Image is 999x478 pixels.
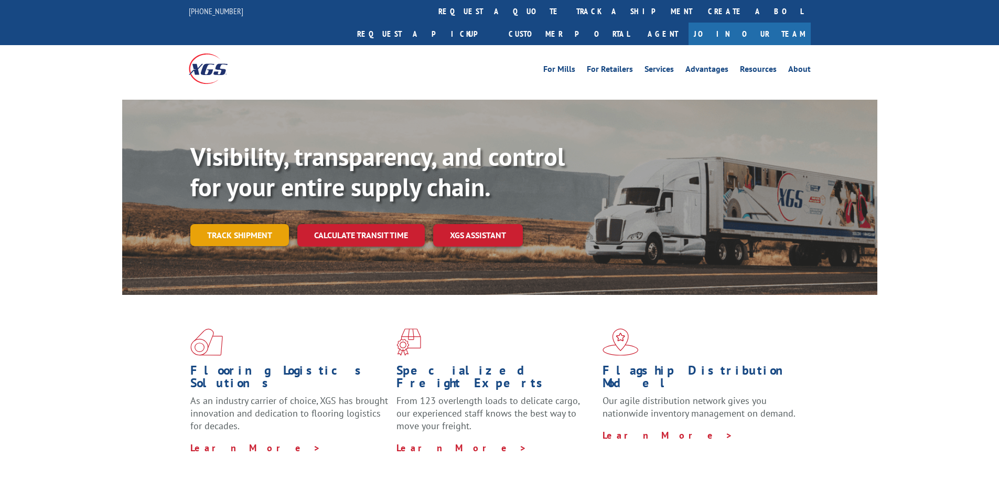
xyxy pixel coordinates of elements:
[685,65,728,77] a: Advantages
[190,364,389,395] h1: Flooring Logistics Solutions
[190,140,565,203] b: Visibility, transparency, and control for your entire supply chain.
[190,442,321,454] a: Learn More >
[603,328,639,356] img: xgs-icon-flagship-distribution-model-red
[190,224,289,246] a: Track shipment
[349,23,501,45] a: Request a pickup
[396,442,527,454] a: Learn More >
[189,6,243,16] a: [PHONE_NUMBER]
[603,429,733,441] a: Learn More >
[190,328,223,356] img: xgs-icon-total-supply-chain-intelligence-red
[603,395,796,419] span: Our agile distribution network gives you nationwide inventory management on demand.
[297,224,425,247] a: Calculate transit time
[788,65,811,77] a: About
[740,65,777,77] a: Resources
[501,23,637,45] a: Customer Portal
[543,65,575,77] a: For Mills
[190,395,388,432] span: As an industry carrier of choice, XGS has brought innovation and dedication to flooring logistics...
[396,395,595,441] p: From 123 overlength loads to delicate cargo, our experienced staff knows the best way to move you...
[396,364,595,395] h1: Specialized Freight Experts
[637,23,689,45] a: Agent
[396,328,421,356] img: xgs-icon-focused-on-flooring-red
[433,224,523,247] a: XGS ASSISTANT
[603,364,801,395] h1: Flagship Distribution Model
[644,65,674,77] a: Services
[587,65,633,77] a: For Retailers
[689,23,811,45] a: Join Our Team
